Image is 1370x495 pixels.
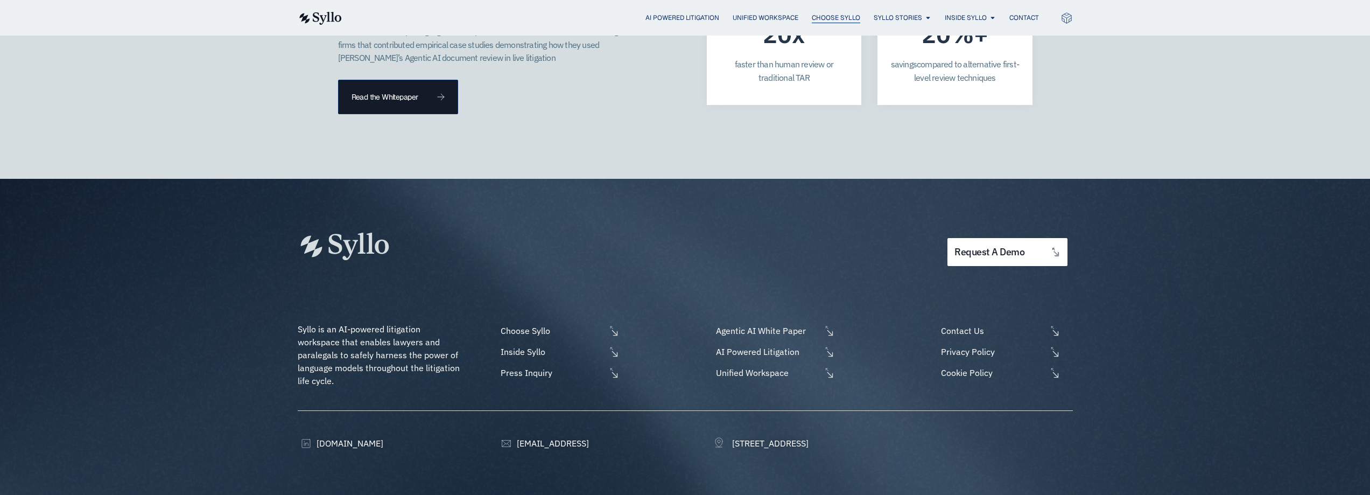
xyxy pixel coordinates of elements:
span: 20 [922,27,951,40]
a: Unified Workspace [713,366,835,379]
span: Syllo is an AI-powered litigation workspace that enables lawyers and paralegals to safely harness... [298,324,462,386]
a: [EMAIL_ADDRESS] [498,437,589,450]
span: request a demo [954,247,1024,257]
span: AI Powered Litigation [713,345,821,358]
span: [DOMAIN_NAME] [314,437,383,450]
a: AI Powered Litigation [645,13,719,23]
a: Agentic AI White Paper [713,324,835,337]
span: [STREET_ADDRESS] [729,437,809,450]
span: Agentic AI White Paper [713,324,821,337]
a: Contact Us [938,324,1072,337]
a: [DOMAIN_NAME] [298,437,383,450]
a: Contact [1009,13,1039,23]
a: Inside Syllo [498,345,620,358]
span: Press Inquiry [498,366,606,379]
span: x [792,27,805,40]
a: AI Powered Litigation [713,345,835,358]
span: 20 [763,27,792,40]
nav: Menu [363,13,1039,23]
a: Cookie Policy [938,366,1072,379]
a: Syllo Stories [874,13,922,23]
a: Inside Syllo [945,13,987,23]
span: Cookie Policy [938,366,1046,379]
a: Privacy Policy [938,345,1072,358]
a: [STREET_ADDRESS] [713,437,809,450]
span: Read the Whitepaper [352,93,418,101]
a: Press Inquiry [498,366,620,379]
a: Read the Whitepaper [338,80,459,114]
a: Choose Syllo [498,324,620,337]
span: Inside Syllo [498,345,606,358]
span: compared to alternative first-level review techniques [914,59,1019,83]
span: Unified Workspace [713,366,821,379]
span: Contact Us [938,324,1046,337]
span: savings [891,59,917,69]
a: Choose Syllo [812,13,860,23]
a: request a demo [947,238,1067,267]
div: Menu Toggle [363,13,1039,23]
span: [EMAIL_ADDRESS] [514,437,589,450]
span: Privacy Policy [938,345,1046,358]
span: Choose Syllo [498,324,606,337]
span: faster than human review or traditional TAR [735,59,833,83]
img: syllo [298,12,342,25]
span: %+ [951,27,988,40]
a: Unified Workspace [733,13,798,23]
